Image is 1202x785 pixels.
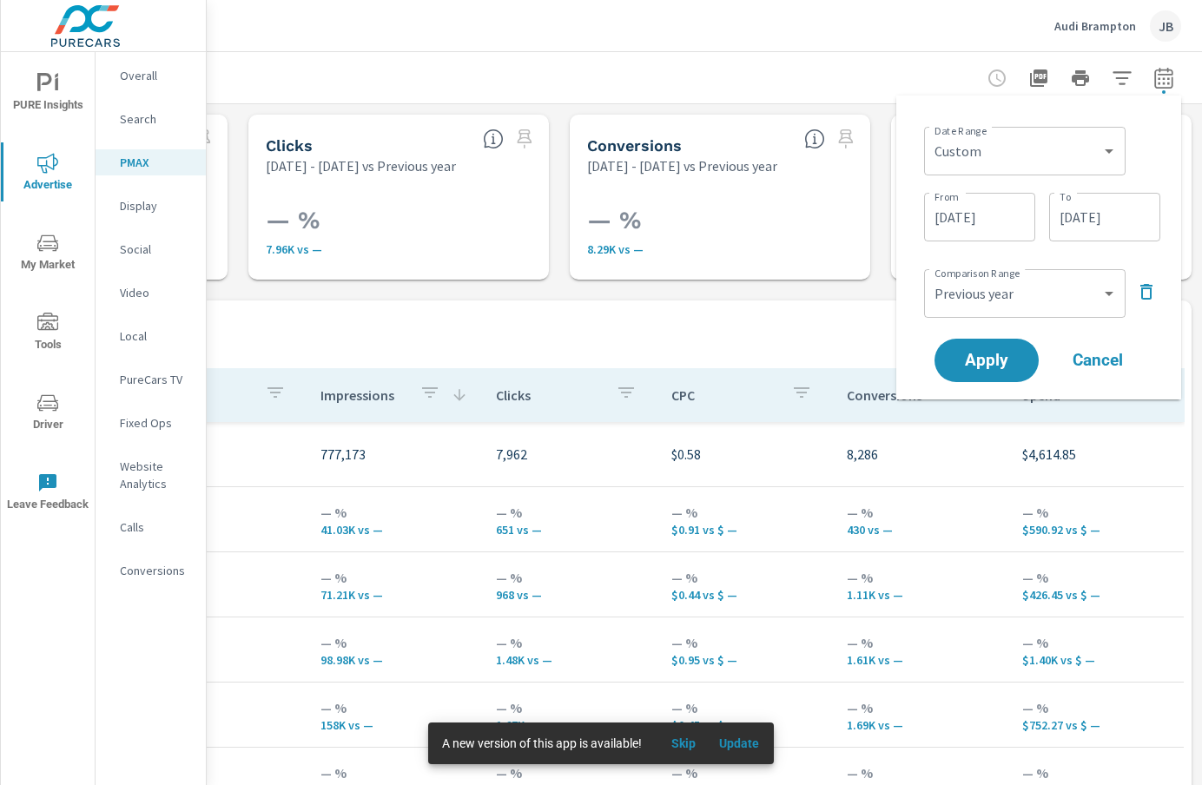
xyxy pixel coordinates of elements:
[671,632,819,653] p: — %
[6,233,89,275] span: My Market
[952,353,1021,368] span: Apply
[120,197,192,214] p: Display
[1105,61,1139,96] button: Apply Filters
[671,653,819,667] p: $0.95 vs $ —
[511,125,538,153] span: Select a preset date range to save this widget
[671,567,819,588] p: — %
[320,523,468,537] p: 41,031 vs —
[120,458,192,492] p: Website Analytics
[847,588,994,602] p: 1,111 vs —
[496,523,644,537] p: 651 vs —
[120,518,192,536] p: Calls
[120,241,192,258] p: Social
[266,155,456,176] p: [DATE] - [DATE] vs Previous year
[587,242,853,256] p: 8.29K vs —
[671,697,819,718] p: — %
[847,632,994,653] p: — %
[671,523,819,537] p: $0.91 vs $ —
[718,736,760,751] span: Update
[496,718,644,732] p: 1,672 vs —
[935,339,1039,382] button: Apply
[483,129,504,149] span: The number of times an ad was clicked by a consumer.
[496,697,644,718] p: — %
[6,472,89,515] span: Leave Feedback
[1021,61,1056,96] button: "Export Report to PDF"
[96,63,206,89] div: Overall
[804,129,825,149] span: Total Conversions include Actions, Leads and Unmapped.
[96,280,206,306] div: Video
[847,567,994,588] p: — %
[320,718,468,732] p: 158,002 vs —
[266,136,313,155] h5: Clicks
[671,386,777,404] p: CPC
[96,366,206,392] div: PureCars TV
[847,523,994,537] p: 430 vs —
[120,327,192,345] p: Local
[120,67,192,84] p: Overall
[1022,567,1170,588] p: — %
[496,502,644,523] p: — %
[6,73,89,115] span: PURE Insights
[1022,718,1170,732] p: $752.27 vs $ —
[847,444,994,465] p: 8,286
[671,588,819,602] p: $0.44 vs $ —
[656,729,711,757] button: Skip
[96,106,206,132] div: Search
[320,632,468,653] p: — %
[1022,762,1170,783] p: — %
[1022,502,1170,523] p: — %
[96,514,206,540] div: Calls
[496,386,602,404] p: Clicks
[320,653,468,667] p: 98,976 vs —
[96,236,206,262] div: Social
[96,453,206,497] div: Website Analytics
[496,653,644,667] p: 1,479 vs —
[671,762,819,783] p: — %
[671,502,819,523] p: — %
[320,502,468,523] p: — %
[847,697,994,718] p: — %
[1022,588,1170,602] p: $426.45 vs $ —
[1022,444,1170,465] p: $4,614.85
[1022,632,1170,653] p: — %
[442,736,642,750] span: A new version of this app is available!
[496,444,644,465] p: 7,962
[96,557,206,584] div: Conversions
[120,110,192,128] p: Search
[1146,61,1181,96] button: Select Date Range
[1022,523,1170,537] p: $590.92 vs $ —
[96,193,206,219] div: Display
[847,502,994,523] p: — %
[1022,653,1170,667] p: $1,399.80 vs $ —
[320,386,406,404] p: Impressions
[6,153,89,195] span: Advertise
[847,762,994,783] p: — %
[96,410,206,436] div: Fixed Ops
[320,762,468,783] p: — %
[496,632,644,653] p: — %
[1046,339,1150,382] button: Cancel
[587,155,777,176] p: [DATE] - [DATE] vs Previous year
[847,718,994,732] p: 1,689 vs —
[1054,18,1136,34] p: Audi Brampton
[711,729,767,757] button: Update
[266,242,532,256] p: 7,962 vs —
[120,414,192,432] p: Fixed Ops
[320,444,468,465] p: 777,173
[120,154,192,171] p: PMAX
[96,323,206,349] div: Local
[496,588,644,602] p: 968 vs —
[1063,353,1133,368] span: Cancel
[496,762,644,783] p: — %
[320,567,468,588] p: — %
[320,697,468,718] p: — %
[496,567,644,588] p: — %
[320,588,468,602] p: 71,211 vs —
[671,718,819,732] p: $0.45 vs $ —
[6,313,89,355] span: Tools
[6,392,89,435] span: Driver
[120,562,192,579] p: Conversions
[663,736,704,751] span: Skip
[1150,10,1181,42] div: JB
[671,444,819,465] p: $0.58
